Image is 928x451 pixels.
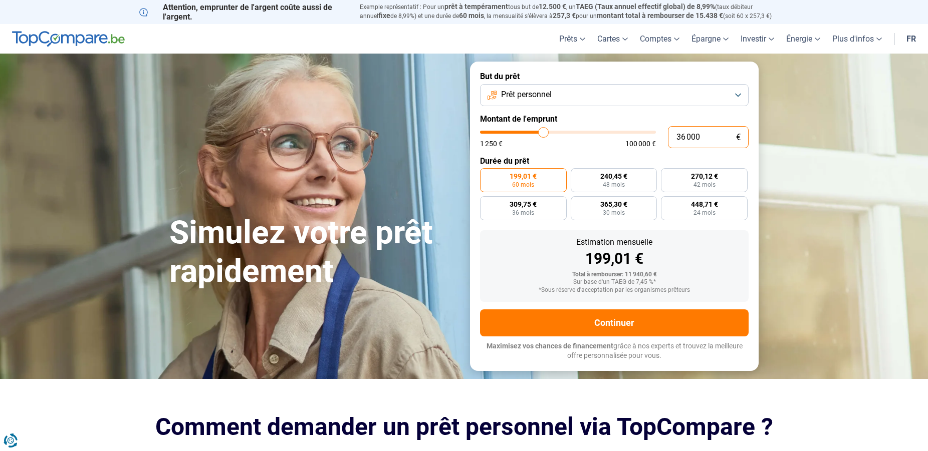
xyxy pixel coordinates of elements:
[169,214,458,291] h1: Simulez votre prêt rapidement
[600,173,627,180] span: 240,45 €
[480,84,749,106] button: Prêt personnel
[553,12,576,20] span: 257,3 €
[444,3,508,11] span: prêt à tempérament
[512,182,534,188] span: 60 mois
[553,24,591,54] a: Prêts
[480,140,503,147] span: 1 250 €
[691,201,718,208] span: 448,71 €
[735,24,780,54] a: Investir
[378,12,390,20] span: fixe
[480,114,749,124] label: Montant de l'emprunt
[691,173,718,180] span: 270,12 €
[736,133,741,142] span: €
[488,279,741,286] div: Sur base d'un TAEG de 7,45 %*
[693,182,716,188] span: 42 mois
[139,3,348,22] p: Attention, emprunter de l'argent coûte aussi de l'argent.
[826,24,888,54] a: Plus d'infos
[480,156,749,166] label: Durée du prêt
[510,201,537,208] span: 309,75 €
[139,413,789,440] h2: Comment demander un prêt personnel via TopCompare ?
[512,210,534,216] span: 36 mois
[900,24,922,54] a: fr
[603,182,625,188] span: 48 mois
[480,341,749,361] p: grâce à nos experts et trouvez la meilleure offre personnalisée pour vous.
[488,271,741,278] div: Total à rembourser: 11 940,60 €
[625,140,656,147] span: 100 000 €
[634,24,685,54] a: Comptes
[480,309,749,336] button: Continuer
[510,173,537,180] span: 199,01 €
[576,3,715,11] span: TAEG (Taux annuel effectif global) de 8,99%
[603,210,625,216] span: 30 mois
[488,287,741,294] div: *Sous réserve d'acceptation par les organismes prêteurs
[539,3,566,11] span: 12.500 €
[600,201,627,208] span: 365,30 €
[480,72,749,81] label: But du prêt
[685,24,735,54] a: Épargne
[693,210,716,216] span: 24 mois
[360,3,789,21] p: Exemple représentatif : Pour un tous but de , un (taux débiteur annuel de 8,99%) et une durée de ...
[488,238,741,246] div: Estimation mensuelle
[459,12,484,20] span: 60 mois
[780,24,826,54] a: Énergie
[487,342,613,350] span: Maximisez vos chances de financement
[12,31,125,47] img: TopCompare
[488,251,741,266] div: 199,01 €
[501,89,552,100] span: Prêt personnel
[591,24,634,54] a: Cartes
[597,12,723,20] span: montant total à rembourser de 15.438 €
